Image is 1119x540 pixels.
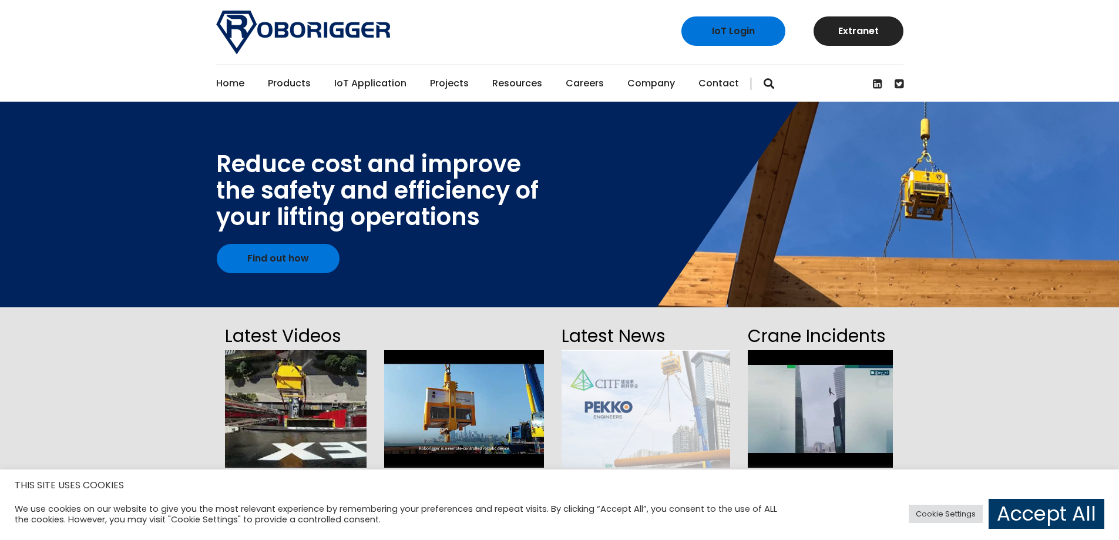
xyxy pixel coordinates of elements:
div: Reduce cost and improve the safety and efficiency of your lifting operations [216,151,539,230]
a: Home [216,65,244,102]
span: Rigger entangled in a tagline at a [GEOGRAPHIC_DATA] construction site [748,468,893,501]
a: IoT Application [334,65,406,102]
a: Accept All [989,499,1104,529]
a: Resources [492,65,542,102]
a: Company [627,65,675,102]
img: hqdefault.jpg [384,350,545,468]
h5: THIS SITE USES COOKIES [15,478,1104,493]
img: hqdefault.jpg [225,350,367,468]
h2: Latest Videos [225,322,367,350]
a: Contact [698,65,739,102]
a: Products [268,65,311,102]
a: Cookie Settings [909,505,983,523]
a: Extranet [814,16,903,46]
img: Roborigger [216,11,390,54]
span: Pekko Engineers - Roborigger in [GEOGRAPHIC_DATA] [384,468,545,492]
a: Careers [566,65,604,102]
div: We use cookies on our website to give you the most relevant experience by remembering your prefer... [15,504,778,525]
span: Data Centre NEXTDC [225,468,367,482]
a: Projects [430,65,469,102]
a: Find out how [217,244,340,273]
h2: Latest News [562,322,730,350]
a: IoT Login [681,16,785,46]
h2: Crane Incidents [748,322,893,350]
img: hqdefault.jpg [748,350,893,468]
a: Funding now available under CITF in [GEOGRAPHIC_DATA] - Pekko Engineers [562,469,723,489]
